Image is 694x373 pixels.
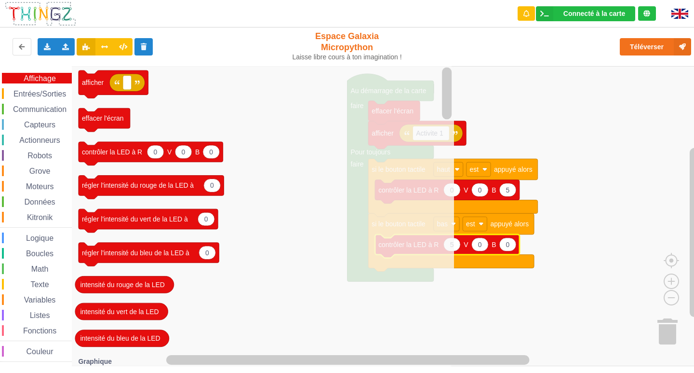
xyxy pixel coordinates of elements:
[80,281,165,289] text: intensité du rouge de la LED
[82,148,142,156] text: contrôler la LED à R
[82,182,194,190] text: régler l'intensité du rouge de la LED à
[154,148,158,156] text: 0
[288,31,406,61] div: Espace Galaxia Micropython
[25,249,55,258] span: Boucles
[209,148,213,156] text: 0
[12,105,68,113] span: Communication
[492,241,496,249] text: B
[22,74,57,83] span: Affichage
[4,1,77,27] img: thingz_logo.png
[563,10,625,17] div: Connecté à la carte
[26,213,54,221] span: Kitronik
[210,182,214,190] text: 0
[466,220,475,228] text: est
[29,280,50,289] span: Texte
[80,308,159,316] text: intensité du vert de la LED
[620,38,691,55] button: Téléverser
[82,215,188,223] text: régler l'intensité du vert de la LED à
[25,182,55,191] span: Moteurs
[490,220,529,228] text: appuyé alors
[28,311,52,319] span: Listes
[23,121,57,129] span: Capteurs
[506,241,510,249] text: 0
[478,186,482,194] text: 0
[12,90,67,98] span: Entrées/Sorties
[195,148,200,156] text: B
[464,186,468,194] text: V
[82,114,124,122] text: effacer l'écran
[82,79,104,86] text: afficher
[23,296,57,304] span: Variables
[492,186,496,194] text: B
[18,136,62,144] span: Actionneurs
[167,148,172,156] text: V
[25,234,55,242] span: Logique
[288,53,406,61] div: Laisse libre cours à ton imagination !
[494,166,533,173] text: appuyé alors
[23,198,57,206] span: Données
[205,249,209,257] text: 0
[464,241,468,249] text: V
[22,327,58,335] span: Fonctions
[80,334,160,342] text: intensité du bleu de la LED
[536,6,635,21] div: Ta base fonctionne bien !
[82,249,189,257] text: régler l'intensité du bleu de la LED à
[470,166,479,173] text: est
[478,241,482,249] text: 0
[25,347,55,356] span: Couleur
[204,215,208,223] text: 0
[30,265,50,273] span: Math
[182,148,186,156] text: 0
[26,152,53,160] span: Robots
[506,186,510,194] text: 5
[28,167,52,175] span: Grove
[638,6,656,21] div: Tu es connecté au serveur de création de Thingz
[671,9,688,19] img: gb.png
